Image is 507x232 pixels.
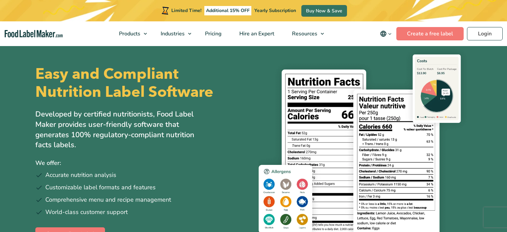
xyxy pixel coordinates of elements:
p: We offer: [35,158,249,168]
span: Pricing [203,30,222,37]
a: Create a free label [396,27,464,40]
a: Products [110,21,150,46]
a: Pricing [196,21,229,46]
a: Hire an Expert [231,21,282,46]
a: Login [467,27,503,40]
p: Developed by certified nutritionists, Food Label Maker provides user-friendly software that gener... [35,109,209,150]
span: Accurate nutrition analysis [45,171,116,180]
span: Industries [159,30,185,37]
a: Buy Now & Save [301,5,347,17]
span: World-class customer support [45,208,128,217]
span: Comprehensive menu and recipe management [45,195,171,204]
span: Customizable label formats and features [45,183,156,192]
span: Resources [290,30,318,37]
span: Additional 15% OFF [204,6,251,15]
a: Resources [283,21,327,46]
span: Yearly Subscription [254,7,296,14]
span: Limited Time! [171,7,201,14]
span: Products [117,30,141,37]
a: Industries [152,21,195,46]
h1: Easy and Compliant Nutrition Label Software [35,65,248,101]
span: Hire an Expert [237,30,275,37]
